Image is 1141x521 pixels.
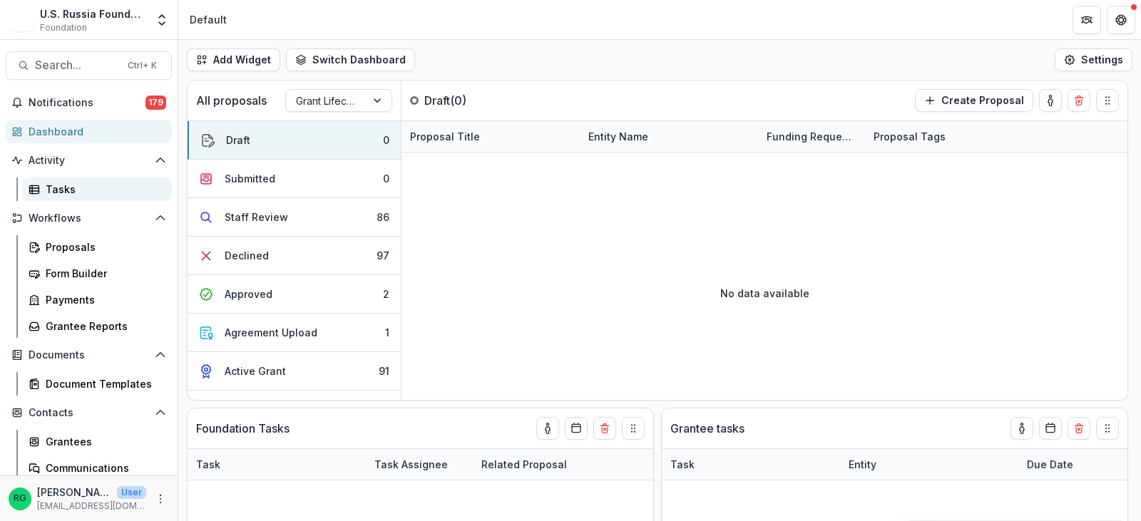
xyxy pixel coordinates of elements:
[29,349,149,361] span: Documents
[720,286,809,301] p: No data available
[188,198,401,237] button: Staff Review86
[225,248,269,263] div: Declined
[225,325,317,340] div: Agreement Upload
[670,420,745,437] p: Grantee tasks
[46,319,160,334] div: Grantee Reports
[1055,48,1132,71] button: Settings
[377,210,389,225] div: 86
[225,210,288,225] div: Staff Review
[286,48,415,71] button: Switch Dashboard
[593,417,616,440] button: Delete card
[46,292,160,307] div: Payments
[46,266,160,281] div: Form Builder
[29,155,149,167] span: Activity
[23,372,172,396] a: Document Templates
[424,92,531,109] p: Draft ( 0 )
[152,490,169,507] button: More
[1039,417,1062,440] button: Calendar
[6,51,172,80] button: Search...
[23,288,172,311] a: Payments
[196,92,267,109] p: All proposals
[35,58,119,72] span: Search...
[6,344,172,366] button: Open Documents
[865,121,1043,152] div: Proposal Tags
[188,237,401,275] button: Declined97
[565,417,588,440] button: Calendar
[117,486,146,499] p: User
[1073,6,1101,34] button: Partners
[23,235,172,259] a: Proposals
[915,89,1033,112] button: Create Proposal
[383,287,389,301] div: 2
[536,417,559,440] button: toggle-assigned-to-me
[1096,89,1119,112] button: Drag
[225,363,286,378] div: Active Grant
[580,121,758,152] div: Entity Name
[383,171,389,186] div: 0
[11,9,34,31] img: U.S. Russia Foundation
[23,314,172,338] a: Grantee Reports
[29,97,145,109] span: Notifications
[6,91,172,114] button: Notifications179
[23,262,172,285] a: Form Builder
[152,6,172,34] button: Open entity switcher
[385,325,389,340] div: 1
[23,430,172,453] a: Grantees
[758,121,865,152] div: Funding Requested
[1068,417,1090,440] button: Delete card
[196,420,290,437] p: Foundation Tasks
[1010,417,1033,440] button: toggle-assigned-to-me
[46,376,160,391] div: Document Templates
[188,314,401,352] button: Agreement Upload1
[401,121,580,152] div: Proposal Title
[29,212,149,225] span: Workflows
[37,485,111,500] p: [PERSON_NAME]
[125,58,160,73] div: Ctrl + K
[622,417,645,440] button: Drag
[6,120,172,143] a: Dashboard
[184,9,232,30] nav: breadcrumb
[145,96,166,110] span: 179
[190,12,227,27] div: Default
[6,149,172,172] button: Open Activity
[23,456,172,480] a: Communications
[225,287,272,301] div: Approved
[225,171,275,186] div: Submitted
[46,460,160,475] div: Communications
[6,207,172,229] button: Open Workflows
[383,133,389,148] div: 0
[46,434,160,449] div: Grantees
[865,129,954,144] div: Proposal Tags
[29,124,160,139] div: Dashboard
[37,500,146,512] p: [EMAIL_ADDRESS][DOMAIN_NAME]
[401,129,488,144] div: Proposal Title
[226,133,250,148] div: Draft
[6,401,172,424] button: Open Contacts
[188,160,401,198] button: Submitted0
[46,239,160,254] div: Proposals
[580,129,657,144] div: Entity Name
[14,494,26,503] div: Ruslan Garipov
[29,407,149,419] span: Contacts
[379,363,389,378] div: 91
[40,21,87,34] span: Foundation
[187,48,280,71] button: Add Widget
[377,248,389,263] div: 97
[188,121,401,160] button: Draft0
[46,182,160,197] div: Tasks
[1096,417,1119,440] button: Drag
[1068,89,1090,112] button: Delete card
[23,177,172,201] a: Tasks
[188,352,401,391] button: Active Grant91
[1039,89,1062,112] button: toggle-assigned-to-me
[758,129,865,144] div: Funding Requested
[188,275,401,314] button: Approved2
[40,6,146,21] div: U.S. Russia Foundation
[1107,6,1135,34] button: Get Help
